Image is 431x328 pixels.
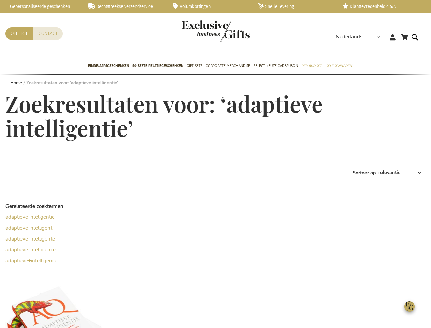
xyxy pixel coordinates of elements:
a: Offerte [5,27,33,40]
a: Rechtstreekse verzendservice [88,3,162,9]
a: store logo [182,20,216,43]
a: adaptieve intelligente [5,235,55,242]
span: 50 beste relatiegeschenken [132,62,183,69]
a: Snelle levering [258,3,332,9]
span: Eindejaarsgeschenken [88,62,129,69]
a: Gift Sets [187,58,202,75]
a: 50 beste relatiegeschenken [132,58,183,75]
span: Gift Sets [187,62,202,69]
span: Per Budget [301,62,322,69]
a: Gelegenheden [325,58,352,75]
a: adaptieve+intelligence [5,257,57,264]
dt: Gerelateerde zoektermen [5,203,111,210]
span: Zoekresultaten voor: ‘adaptieve intelligentie’ [5,89,323,143]
span: Corporate Merchandise [206,62,250,69]
a: adaptieve inteligentie [5,214,55,220]
a: Select Keuze Cadeaubon [254,58,298,75]
a: Per Budget [301,58,322,75]
a: Eindejaarsgeschenken [88,58,129,75]
a: adaptieve intelligence [5,246,56,253]
span: Nederlands [336,33,362,41]
a: Corporate Merchandise [206,58,250,75]
a: Contact [33,27,63,40]
a: Home [10,80,22,86]
label: Sorteer op [353,169,376,176]
a: adaptieve intelligent [5,224,52,231]
strong: Zoekresultaten voor: ‘adaptieve intelligentie’ [26,80,118,86]
img: Exclusive Business gifts logo [182,20,250,43]
a: Gepersonaliseerde geschenken [3,3,77,9]
a: Klanttevredenheid 4,6/5 [343,3,417,9]
a: Volumkortingen [173,3,247,9]
span: Select Keuze Cadeaubon [254,62,298,69]
span: Gelegenheden [325,62,352,69]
